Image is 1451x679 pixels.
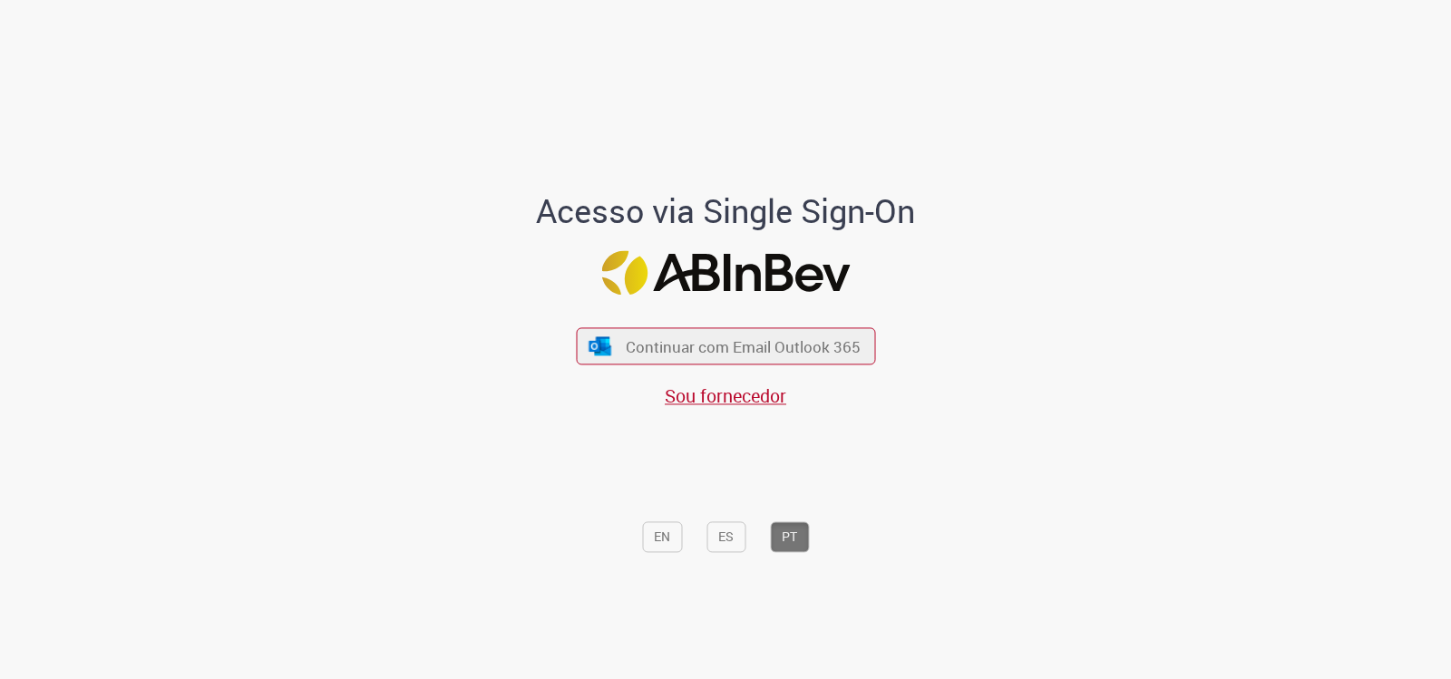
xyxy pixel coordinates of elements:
[474,193,978,229] h1: Acesso via Single Sign-On
[706,521,745,552] button: ES
[770,521,809,552] button: PT
[626,336,861,357] span: Continuar com Email Outlook 365
[665,384,786,409] a: Sou fornecedor
[588,336,613,355] img: ícone Azure/Microsoft 360
[576,328,875,365] button: ícone Azure/Microsoft 360 Continuar com Email Outlook 365
[601,251,850,296] img: Logo ABInBev
[642,521,682,552] button: EN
